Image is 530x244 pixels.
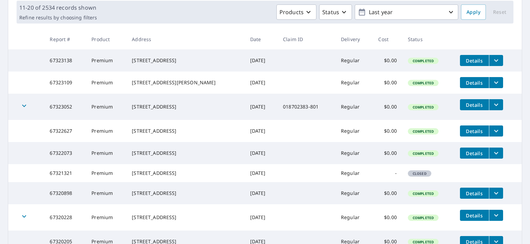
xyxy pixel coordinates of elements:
[276,4,316,20] button: Products
[19,3,97,12] p: 11-20 of 2534 records shown
[489,210,503,221] button: filesDropdownBtn-67320228
[44,120,86,142] td: 67322627
[373,204,402,231] td: $0.00
[132,57,239,64] div: [STREET_ADDRESS]
[335,164,373,182] td: Regular
[464,102,485,108] span: Details
[460,148,489,159] button: detailsBtn-67322073
[409,129,438,134] span: Completed
[464,128,485,134] span: Details
[464,57,485,64] span: Details
[319,4,352,20] button: Status
[373,164,402,182] td: -
[464,79,485,86] span: Details
[245,164,278,182] td: [DATE]
[132,128,239,134] div: [STREET_ADDRESS]
[464,150,485,157] span: Details
[277,94,335,120] td: 018702383-801
[373,120,402,142] td: $0.00
[460,125,489,137] button: detailsBtn-67322627
[44,142,86,164] td: 67322073
[86,120,126,142] td: Premium
[409,151,438,156] span: Completed
[44,182,86,204] td: 67320898
[489,188,503,199] button: filesDropdownBtn-67320898
[373,29,402,49] th: Cost
[245,72,278,94] td: [DATE]
[86,182,126,204] td: Premium
[335,94,373,120] td: Regular
[373,49,402,72] td: $0.00
[461,4,486,20] button: Apply
[132,170,239,177] div: [STREET_ADDRESS]
[86,142,126,164] td: Premium
[132,103,239,110] div: [STREET_ADDRESS]
[460,55,489,66] button: detailsBtn-67323138
[464,212,485,219] span: Details
[366,6,447,18] p: Last year
[322,8,339,16] p: Status
[132,79,239,86] div: [STREET_ADDRESS][PERSON_NAME]
[44,164,86,182] td: 67321321
[245,120,278,142] td: [DATE]
[402,29,454,49] th: Status
[335,49,373,72] td: Regular
[86,164,126,182] td: Premium
[373,182,402,204] td: $0.00
[409,58,438,63] span: Completed
[86,204,126,231] td: Premium
[126,29,244,49] th: Address
[44,29,86,49] th: Report #
[245,29,278,49] th: Date
[279,8,304,16] p: Products
[460,77,489,88] button: detailsBtn-67323109
[245,182,278,204] td: [DATE]
[464,190,485,197] span: Details
[245,49,278,72] td: [DATE]
[373,142,402,164] td: $0.00
[277,29,335,49] th: Claim ID
[245,94,278,120] td: [DATE]
[335,204,373,231] td: Regular
[245,204,278,231] td: [DATE]
[489,99,503,110] button: filesDropdownBtn-67323052
[460,99,489,110] button: detailsBtn-67323052
[355,4,458,20] button: Last year
[489,125,503,137] button: filesDropdownBtn-67322627
[132,190,239,197] div: [STREET_ADDRESS]
[132,214,239,221] div: [STREET_ADDRESS]
[335,72,373,94] td: Regular
[460,188,489,199] button: detailsBtn-67320898
[460,210,489,221] button: detailsBtn-67320228
[489,55,503,66] button: filesDropdownBtn-67323138
[409,171,431,176] span: Closed
[44,94,86,120] td: 67323052
[335,182,373,204] td: Regular
[467,8,480,17] span: Apply
[335,120,373,142] td: Regular
[245,142,278,164] td: [DATE]
[335,29,373,49] th: Delivery
[44,72,86,94] td: 67323109
[19,15,97,21] p: Refine results by choosing filters
[86,72,126,94] td: Premium
[373,72,402,94] td: $0.00
[373,94,402,120] td: $0.00
[132,150,239,157] div: [STREET_ADDRESS]
[86,94,126,120] td: Premium
[409,215,438,220] span: Completed
[86,49,126,72] td: Premium
[44,204,86,231] td: 67320228
[86,29,126,49] th: Product
[409,191,438,196] span: Completed
[489,148,503,159] button: filesDropdownBtn-67322073
[335,142,373,164] td: Regular
[409,81,438,85] span: Completed
[44,49,86,72] td: 67323138
[489,77,503,88] button: filesDropdownBtn-67323109
[409,105,438,110] span: Completed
